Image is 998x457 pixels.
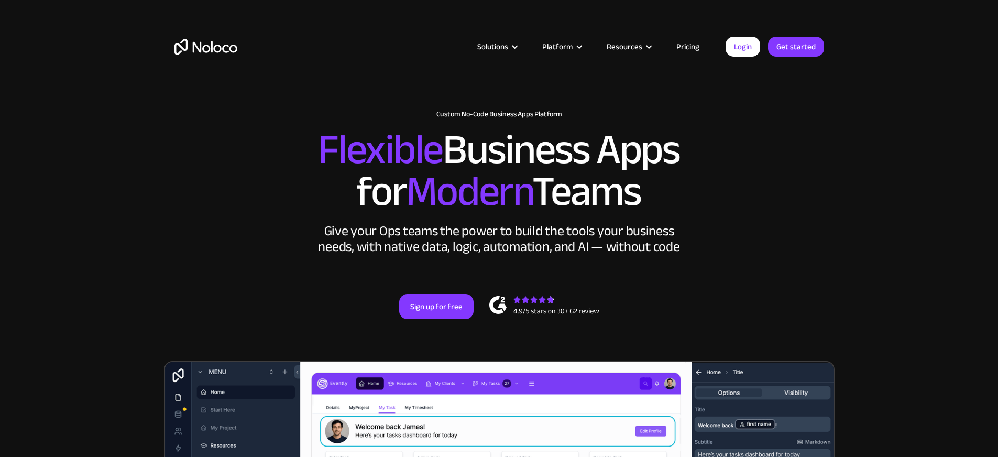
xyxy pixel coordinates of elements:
[594,40,663,53] div: Resources
[316,223,683,255] div: Give your Ops teams the power to build the tools your business needs, with native data, logic, au...
[318,111,443,189] span: Flexible
[542,40,573,53] div: Platform
[726,37,760,57] a: Login
[529,40,594,53] div: Platform
[464,40,529,53] div: Solutions
[768,37,824,57] a: Get started
[663,40,712,53] a: Pricing
[174,39,237,55] a: home
[174,110,824,118] h1: Custom No-Code Business Apps Platform
[174,129,824,213] h2: Business Apps for Teams
[406,153,532,231] span: Modern
[477,40,508,53] div: Solutions
[607,40,642,53] div: Resources
[399,294,474,319] a: Sign up for free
